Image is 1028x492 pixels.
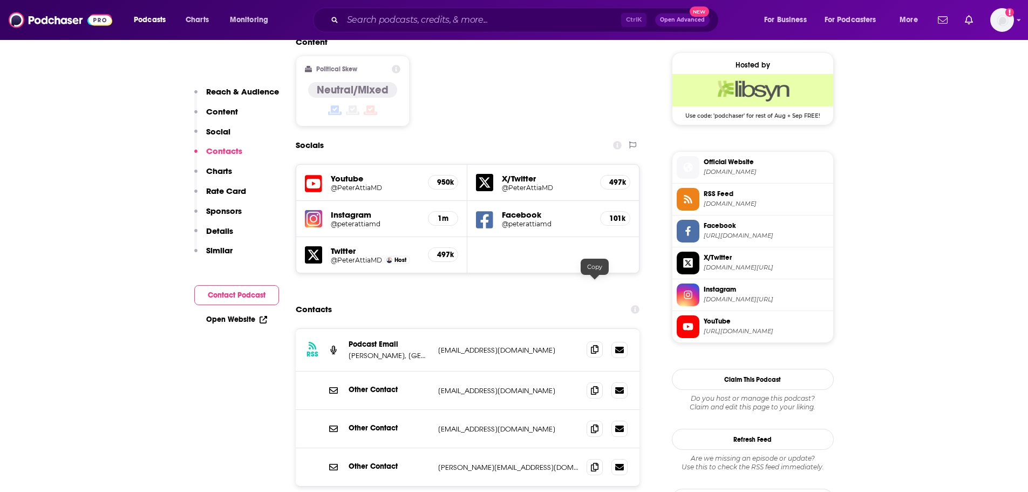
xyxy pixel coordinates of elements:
[386,257,392,263] img: Dr. Peter Attia
[437,250,449,259] h5: 497k
[437,214,449,223] h5: 1m
[307,350,318,359] h3: RSS
[206,86,279,97] p: Reach & Audience
[349,340,430,349] p: Podcast Email
[305,210,322,227] img: iconImage
[9,10,112,30] img: Podchaser - Follow, Share and Rate Podcasts
[892,11,931,29] button: open menu
[609,178,621,187] h5: 497k
[194,245,233,265] button: Similar
[438,346,578,355] p: [EMAIL_ADDRESS][DOMAIN_NAME]
[331,173,420,184] h5: Youtube
[677,156,829,179] a: Official Website[DOMAIN_NAME]
[194,126,230,146] button: Social
[961,11,977,29] a: Show notifications dropdown
[316,65,357,73] h2: Political Skew
[206,206,242,216] p: Sponsors
[438,463,578,472] p: [PERSON_NAME][EMAIL_ADDRESS][DOMAIN_NAME]
[1005,8,1014,17] svg: Add a profile image
[194,186,246,206] button: Rate Card
[349,351,430,360] p: [PERSON_NAME], [GEOGRAPHIC_DATA]
[990,8,1014,32] span: Logged in as ei1745
[690,6,709,17] span: New
[126,11,180,29] button: open menu
[331,184,420,192] a: @PeterAttiaMD
[349,423,430,433] p: Other Contact
[394,257,406,264] span: Host
[818,11,892,29] button: open menu
[502,220,591,228] a: @peterattiamd
[230,12,268,28] span: Monitoring
[194,86,279,106] button: Reach & Audience
[672,74,833,118] a: Libsyn Deal: Use code: 'podchaser' for rest of Aug + Sep FREE!
[704,295,829,304] span: instagram.com/peterattiamd
[343,11,621,29] input: Search podcasts, credits, & more...
[134,12,166,28] span: Podcasts
[502,173,591,184] h5: X/Twitter
[704,285,829,294] span: Instagram
[194,106,238,126] button: Content
[222,11,282,29] button: open menu
[194,206,242,226] button: Sponsors
[179,11,215,29] a: Charts
[438,386,578,395] p: [EMAIL_ADDRESS][DOMAIN_NAME]
[194,226,233,246] button: Details
[672,394,834,403] span: Do you host or manage this podcast?
[990,8,1014,32] button: Show profile menu
[331,246,420,256] h5: Twitter
[206,166,232,176] p: Charts
[317,83,389,97] h4: Neutral/Mixed
[825,12,876,28] span: For Podcasters
[677,220,829,242] a: Facebook[URL][DOMAIN_NAME]
[323,8,729,32] div: Search podcasts, credits, & more...
[990,8,1014,32] img: User Profile
[704,232,829,240] span: https://www.facebook.com/peterattiamd
[194,146,242,166] button: Contacts
[672,369,834,390] button: Claim This Podcast
[672,74,833,106] img: Libsyn Deal: Use code: 'podchaser' for rest of Aug + Sep FREE!
[900,12,918,28] span: More
[655,14,710,26] button: Open AdvancedNew
[704,168,829,176] span: PeterAttiaMD.com
[672,106,833,119] span: Use code: 'podchaser' for rest of Aug + Sep FREE!
[296,37,631,47] h2: Content
[704,189,829,199] span: RSS Feed
[502,210,591,220] h5: Facebook
[677,252,829,274] a: X/Twitter[DOMAIN_NAME][URL]
[186,12,209,28] span: Charts
[349,462,430,471] p: Other Contact
[296,135,324,156] h2: Socials
[206,146,242,156] p: Contacts
[757,11,820,29] button: open menu
[438,424,578,434] p: [EMAIL_ADDRESS][DOMAIN_NAME]
[331,210,420,220] h5: Instagram
[704,200,829,208] span: peterattiadrive.libsyn.com
[934,11,952,29] a: Show notifications dropdown
[704,221,829,231] span: Facebook
[677,284,829,306] a: Instagram[DOMAIN_NAME][URL]
[437,178,449,187] h5: 950k
[206,315,267,324] a: Open Website
[677,315,829,338] a: YouTube[URL][DOMAIN_NAME]
[331,220,420,228] a: @peterattiamd
[660,17,705,23] span: Open Advanced
[621,13,646,27] span: Ctrl K
[502,184,591,192] a: @PeterAttiaMD
[206,106,238,117] p: Content
[677,188,829,211] a: RSS Feed[DOMAIN_NAME]
[672,60,833,70] div: Hosted by
[349,385,430,394] p: Other Contact
[609,214,621,223] h5: 101k
[296,299,332,320] h2: Contacts
[206,186,246,196] p: Rate Card
[206,245,233,255] p: Similar
[194,166,232,186] button: Charts
[194,285,279,305] button: Contact Podcast
[331,256,382,264] a: @PeterAttiaMD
